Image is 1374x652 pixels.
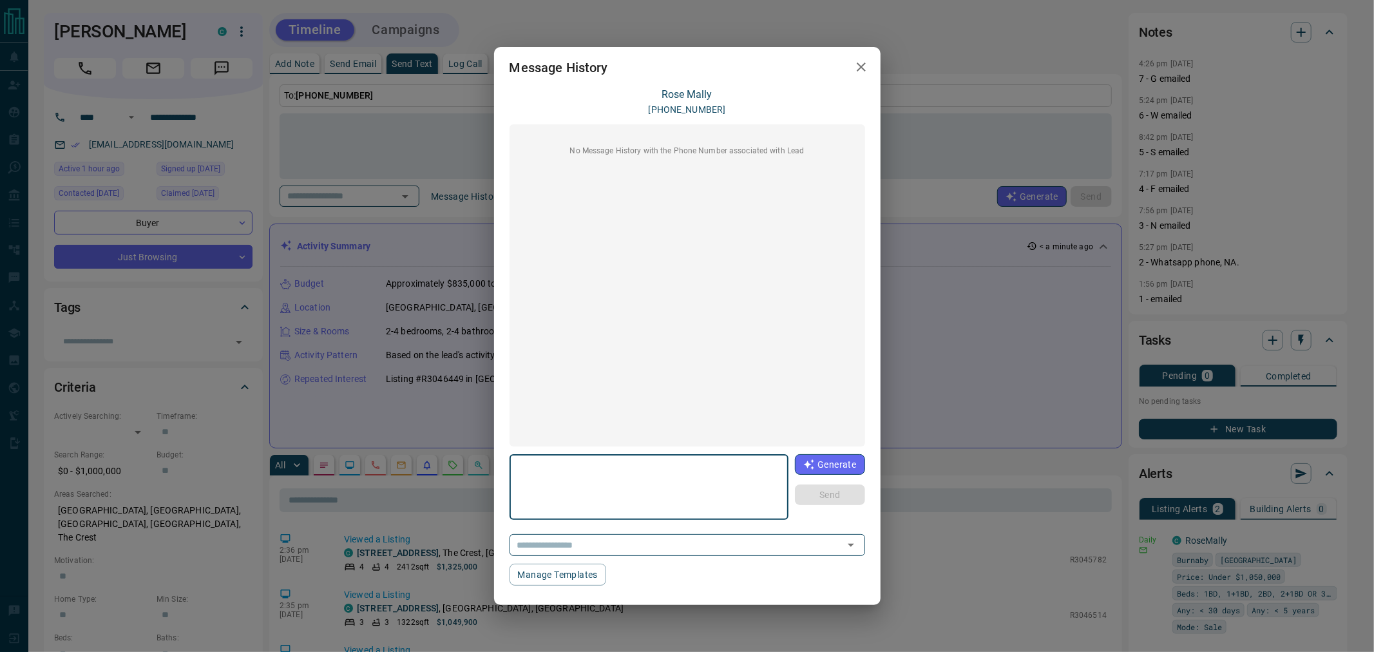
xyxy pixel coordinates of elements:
button: Open [842,536,860,554]
button: Manage Templates [510,564,606,586]
button: Generate [795,454,864,475]
p: [PHONE_NUMBER] [649,103,726,117]
p: No Message History with the Phone Number associated with Lead [517,145,857,157]
a: Rose Mally [662,88,712,101]
h2: Message History [494,47,624,88]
